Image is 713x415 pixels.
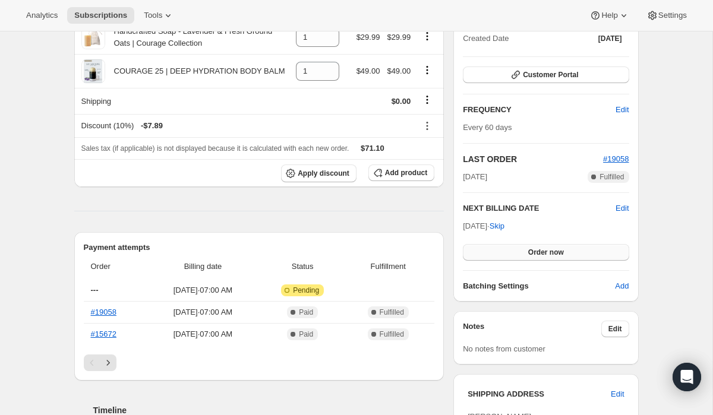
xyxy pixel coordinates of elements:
span: Order now [528,248,564,257]
button: Settings [639,7,694,24]
span: Help [601,11,617,20]
h2: Payment attempts [84,242,435,254]
span: Add product [385,168,427,178]
h3: SHIPPING ADDRESS [468,388,611,400]
a: #19058 [91,308,116,316]
span: $49.00 [356,66,380,75]
span: [DATE] · [463,221,504,230]
span: Edit [616,104,629,116]
button: Add product [368,164,434,181]
span: Sales tax (if applicable) is not displayed because it is calculated with each new order. [81,144,349,153]
span: $71.10 [361,144,384,153]
button: Tools [137,7,181,24]
span: Edit [611,388,624,400]
span: [DATE] [598,34,622,43]
span: Billing date [150,261,256,273]
span: Fulfilled [600,172,624,182]
a: #15672 [91,330,116,338]
div: Handcrafted Soap - Lavender & Fresh Ground Oats | Courage Collection [105,26,289,49]
span: $49.00 [387,66,411,75]
button: #19058 [603,153,629,165]
span: Created Date [463,33,509,45]
nav: Pagination [84,354,435,371]
button: Edit [608,100,636,119]
span: Fulfilled [380,308,404,317]
span: - $7.89 [141,120,163,132]
span: [DATE] [463,171,487,183]
span: Apply discount [298,169,349,178]
div: Discount (10%) [81,120,411,132]
span: Paid [299,330,313,339]
span: Edit [608,324,622,334]
span: $29.99 [356,33,380,42]
button: Help [582,7,636,24]
span: No notes from customer [463,344,545,353]
button: Customer Portal [463,66,629,83]
button: Subscriptions [67,7,134,24]
span: Every 60 days [463,123,512,132]
span: $0.00 [392,97,411,106]
span: Paid [299,308,313,317]
span: $29.99 [387,33,411,42]
h3: Notes [463,321,601,337]
button: Edit [604,385,631,404]
span: --- [91,286,99,294]
div: Open Intercom Messenger [673,363,701,391]
button: Next [100,354,116,371]
span: Customer Portal [523,70,578,80]
span: Skip [490,220,504,232]
a: #19058 [603,154,629,163]
button: Add [608,277,636,296]
button: Skip [482,217,512,236]
h2: NEXT BILLING DATE [463,202,616,214]
th: Order [84,254,146,280]
button: Product actions [418,30,437,43]
h2: LAST ORDER [463,153,603,165]
th: Shipping [74,88,293,114]
button: Shipping actions [418,93,437,106]
span: [DATE] · 07:00 AM [150,306,256,318]
h6: Batching Settings [463,280,615,292]
span: Settings [658,11,687,20]
span: Status [263,261,342,273]
button: Analytics [19,7,65,24]
span: Fulfilled [380,330,404,339]
h2: FREQUENCY [463,104,616,116]
span: Subscriptions [74,11,127,20]
span: Pending [293,286,319,295]
button: Edit [601,321,629,337]
span: Tools [144,11,162,20]
button: Apply discount [281,164,356,182]
button: Order now [463,244,629,261]
button: Product actions [418,64,437,77]
div: COURAGE 25 | DEEP HYDRATION BODY BALM [105,65,285,77]
span: [DATE] · 07:00 AM [150,284,256,296]
button: Edit [616,202,629,214]
span: Fulfillment [349,261,427,273]
span: Analytics [26,11,58,20]
span: [DATE] · 07:00 AM [150,328,256,340]
button: [DATE] [591,30,629,47]
span: Add [615,280,629,292]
